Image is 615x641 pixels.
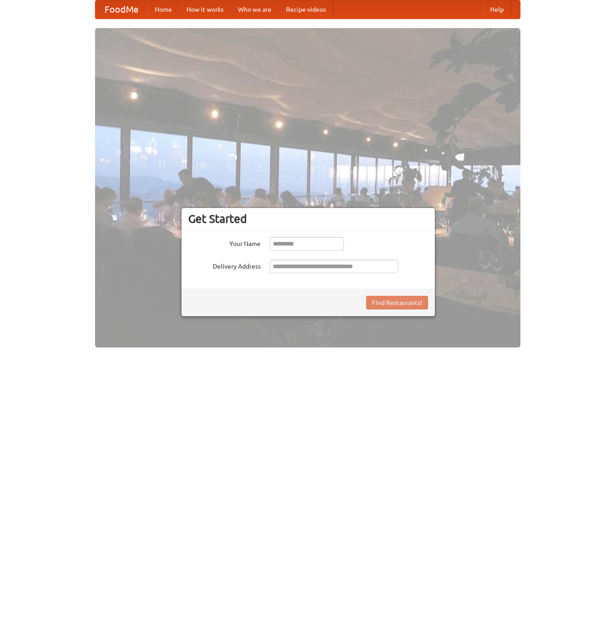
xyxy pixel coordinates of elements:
[179,0,231,19] a: How it works
[231,0,279,19] a: Who we are
[366,296,428,309] button: Find Restaurants!
[188,260,261,271] label: Delivery Address
[148,0,179,19] a: Home
[188,212,428,226] h3: Get Started
[483,0,511,19] a: Help
[279,0,333,19] a: Recipe videos
[95,0,148,19] a: FoodMe
[188,237,261,248] label: Your Name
